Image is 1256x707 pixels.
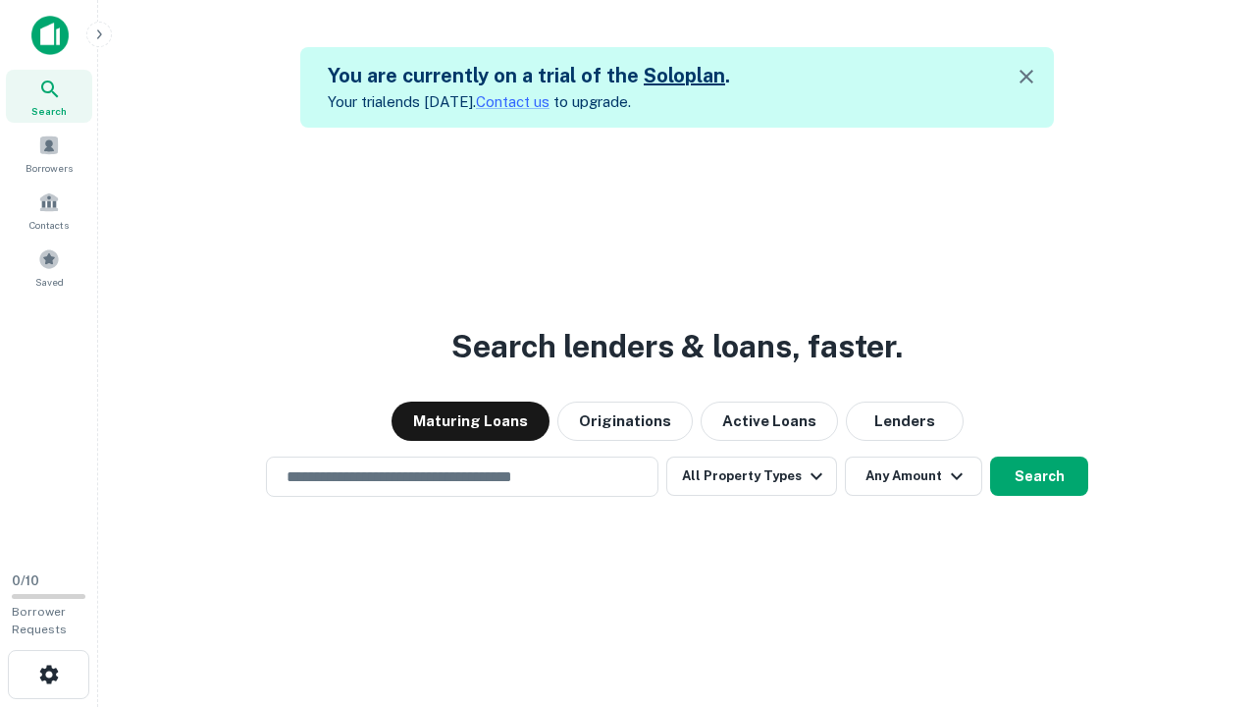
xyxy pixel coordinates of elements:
[666,457,837,496] button: All Property Types
[451,323,903,370] h3: Search lenders & loans, faster.
[845,457,982,496] button: Any Amount
[644,64,725,87] a: Soloplan
[476,93,549,110] a: Contact us
[31,103,67,119] span: Search
[6,127,92,180] a: Borrowers
[557,402,693,441] button: Originations
[12,573,39,588] span: 0 / 10
[701,402,838,441] button: Active Loans
[846,402,964,441] button: Lenders
[990,457,1088,496] button: Search
[328,90,730,114] p: Your trial ends [DATE]. to upgrade.
[6,70,92,123] a: Search
[1158,550,1256,644] iframe: Chat Widget
[392,402,549,441] button: Maturing Loans
[29,217,69,233] span: Contacts
[6,241,92,294] a: Saved
[35,274,64,290] span: Saved
[6,184,92,237] a: Contacts
[31,16,69,55] img: capitalize-icon.png
[328,61,730,90] h5: You are currently on a trial of the .
[12,605,67,636] span: Borrower Requests
[26,160,73,176] span: Borrowers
